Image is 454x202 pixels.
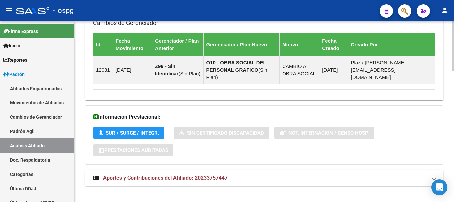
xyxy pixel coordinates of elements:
mat-expansion-panel-header: Aportes y Contribuciones del Afiliado: 20233757447 [85,170,443,186]
span: Reportes [3,56,27,64]
button: Sin Certificado Discapacidad [174,127,269,139]
span: Padrón [3,71,25,78]
strong: O10 - OBRA SOCIAL DEL PERSONAL GRAFICO [206,60,266,73]
span: SUR / SURGE / INTEGR. [106,130,159,136]
h3: Información Prestacional: [93,112,435,122]
th: Creado Por [348,33,435,56]
mat-icon: person [441,6,449,14]
span: Firma Express [3,28,38,35]
span: Not. Internacion / Censo Hosp. [288,130,369,136]
span: Prestaciones Auditadas [104,147,168,153]
h3: Cambios de Gerenciador [93,18,435,28]
mat-icon: menu [5,6,13,14]
th: Fecha Movimiento [113,33,152,56]
button: Prestaciones Auditadas [93,144,173,156]
button: Not. Internacion / Censo Hosp. [274,127,374,139]
td: ( ) [152,56,203,84]
th: Gerenciador / Plan Nuevo [203,33,280,56]
div: Open Intercom Messenger [431,179,447,195]
td: [DATE] [113,56,152,84]
td: ( ) [203,56,280,84]
th: Fecha Creado [319,33,348,56]
button: SUR / SURGE / INTEGR. [93,127,164,139]
td: 12031 [93,56,113,84]
th: Motivo [280,33,319,56]
span: Sin Plan [206,67,267,80]
span: - ospg [53,3,74,18]
span: Aportes y Contribuciones del Afiliado: 20233757447 [103,175,228,181]
span: Sin Plan [180,71,199,76]
span: Sin Certificado Discapacidad [187,130,264,136]
th: Gerenciador / Plan Anterior [152,33,203,56]
td: [DATE] [319,56,348,84]
span: Inicio [3,42,20,49]
td: CAMBIO A OBRA SOCIAL [280,56,319,84]
strong: Z99 - Sin Identificar [155,63,179,76]
td: Plaza [PERSON_NAME] - [EMAIL_ADDRESS][DOMAIN_NAME] [348,56,435,84]
th: Id [93,33,113,56]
